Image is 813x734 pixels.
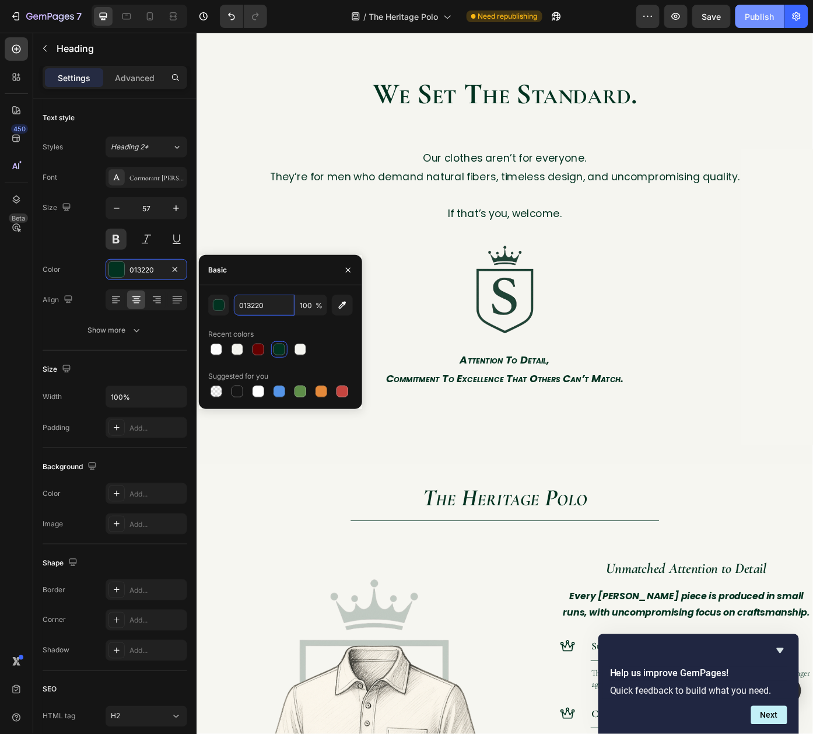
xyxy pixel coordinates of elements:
input: Auto [106,386,187,407]
p: If that’s you, welcome. [36,195,664,216]
div: Show more [88,324,142,336]
div: Size [43,200,73,216]
div: Shape [43,555,80,571]
div: Add... [129,646,184,656]
p: Settings [58,72,90,84]
div: Image [43,519,63,529]
span: Heading 2* [111,142,149,152]
button: 7 [5,5,87,28]
span: The Heritage Polo [369,11,439,23]
div: Color [43,264,61,275]
div: Padding [43,422,69,433]
div: Suggested for you [208,371,268,382]
div: Recent colors [208,329,254,340]
span: Need republishing [478,11,538,22]
strong: supima piqué cotton. [448,690,551,704]
button: Publish [735,5,784,28]
div: Undo/Redo [220,5,267,28]
p: They’re for men who demand natural fibers, timeless design, and uncompromising quality. [36,153,664,174]
div: Color [43,488,61,499]
span: Save [702,12,721,22]
div: Align [43,292,75,308]
button: Heading 2* [106,137,187,158]
div: Basic [208,265,227,275]
button: Show more [43,320,187,341]
span: H2 [111,712,120,721]
div: 450 [11,124,28,134]
i: commitment to excellence that others can’t match. [215,385,485,401]
div: Add... [129,489,184,499]
i: Unmatched Attention to Detail [465,598,647,618]
div: Styles [43,142,63,152]
p: Advanced [115,72,155,84]
div: 013220 [129,265,163,275]
div: Width [43,392,62,402]
button: Save [692,5,731,28]
h2: we set the standard. [35,51,665,90]
img: gempages_584131754902684426-5ab4dfde-7423-458b-917d-fff318ff6b98.png [262,229,437,360]
div: Publish [745,11,775,23]
div: Add... [129,519,184,530]
div: Size [43,362,73,378]
span: % [316,300,323,311]
span: / [364,11,367,23]
div: Add... [129,423,184,434]
p: 7 [76,9,82,23]
div: Add... [129,585,184,596]
div: Border [43,585,65,595]
div: Corner [43,615,66,625]
div: Shadow [43,645,69,656]
div: Font [43,172,57,183]
i: Every [PERSON_NAME] piece is produced in small runs, with uncompromising focus on craftsmanship. [416,632,696,665]
h2: Help us improve GemPages! [610,667,787,681]
button: H2 [106,706,187,727]
div: SEO [43,684,57,695]
div: Help us improve GemPages! [610,644,787,725]
button: Hide survey [773,644,787,658]
div: Text style [43,113,75,123]
i: attention to detail, [299,363,401,380]
p: Quick feedback to build what you need. [610,686,787,697]
div: Add... [129,616,184,626]
button: Next question [751,706,787,725]
p: Heading [57,41,183,55]
div: HTML tag [43,711,75,722]
input: Eg: FFFFFF [234,295,295,316]
div: Beta [9,214,28,223]
p: Our clothes aren’t for everyone. [36,132,664,153]
div: Background [43,459,99,475]
div: Cormorant [PERSON_NAME] [129,173,184,183]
